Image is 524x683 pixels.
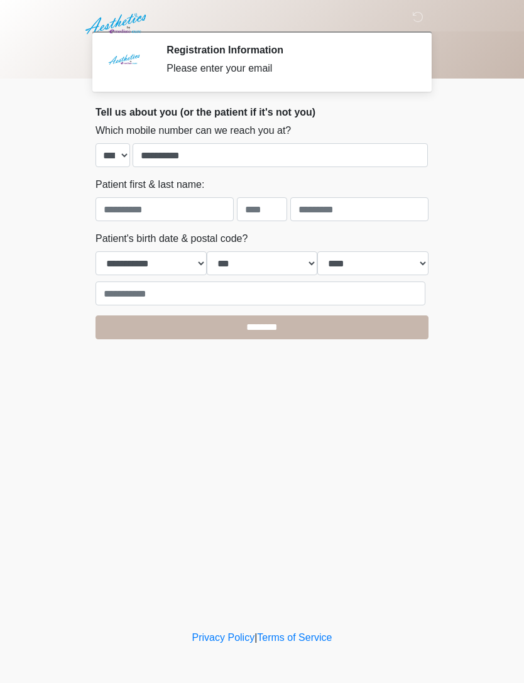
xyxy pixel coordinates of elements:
[105,44,143,82] img: Agent Avatar
[166,44,410,56] h2: Registration Information
[192,632,255,643] a: Privacy Policy
[254,632,257,643] a: |
[166,61,410,76] div: Please enter your email
[83,9,151,38] img: Aesthetics by Emediate Cure Logo
[96,177,204,192] label: Patient first & last name:
[96,231,248,246] label: Patient's birth date & postal code?
[257,632,332,643] a: Terms of Service
[96,123,291,138] label: Which mobile number can we reach you at?
[96,106,428,118] h2: Tell us about you (or the patient if it's not you)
